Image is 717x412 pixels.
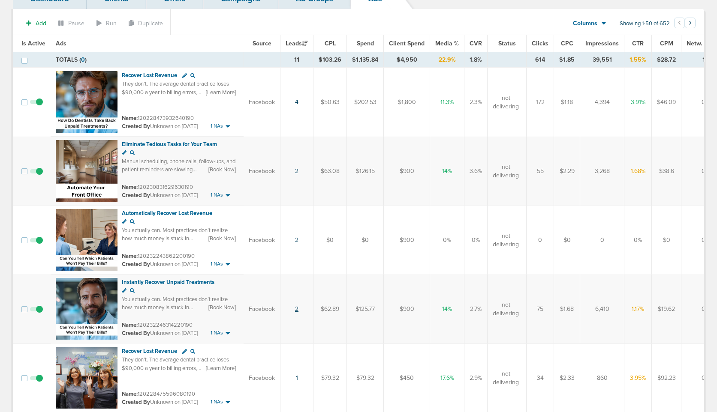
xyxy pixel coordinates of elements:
td: 0% [430,206,464,275]
td: 1.17% [624,275,652,343]
td: 3.91% [624,68,652,137]
span: Columns [573,19,597,28]
td: 0% [464,206,488,275]
span: Created By [122,261,150,268]
a: 2 [295,167,298,175]
td: $0 [652,206,681,275]
td: TOTALS ( ) [51,52,244,68]
span: not delivering [493,232,519,248]
small: Unknown on [DATE] [122,122,198,130]
span: Ads [56,40,66,47]
a: 1 [296,374,298,382]
td: $900 [384,206,430,275]
td: 22.9% [430,52,464,68]
td: $125.77 [347,275,384,343]
span: Eliminate Tedious Tasks for Your Team [122,141,217,148]
span: Created By [122,192,150,199]
span: Showing 1-50 of 652 [620,20,670,27]
span: Is Active [21,40,45,47]
a: 4 [295,99,298,106]
img: Ad image [56,71,117,133]
button: Go to next page [685,18,696,28]
td: 3,268 [580,137,624,206]
span: Automatically Recover Lost Revenue [122,210,212,217]
td: $63.08 [313,137,347,206]
td: 14% [430,275,464,343]
span: Source [253,40,271,47]
span: Name: [122,391,138,397]
td: 39,551 [580,52,624,68]
td: 1.68% [624,137,652,206]
td: $202.53 [347,68,384,137]
span: Recover Lost Revenue [122,72,177,79]
span: [Learn More] [206,89,236,96]
td: 3.6% [464,137,488,206]
span: CPC [561,40,573,47]
td: Facebook [244,275,280,343]
span: They don’t. The average dental practice loses $90,000 a year to billing errors, missed payments, ... [122,81,235,155]
td: 0 [527,206,554,275]
span: Created By [122,123,150,130]
span: 1 NAs [211,191,223,199]
span: [Book Now] [208,304,236,311]
td: $62.89 [313,275,347,343]
span: [Book Now] [208,235,236,242]
td: $0 [554,206,580,275]
td: $4,950 [384,52,430,68]
span: Name: [122,184,138,191]
span: Client Spend [389,40,425,47]
td: 2.7% [464,275,488,343]
td: $50.63 [313,68,347,137]
span: 1 NAs [211,260,223,268]
td: 0 [580,206,624,275]
span: not delivering [493,301,519,317]
td: 14% [430,137,464,206]
span: Leads [286,40,308,47]
td: 0% [624,206,652,275]
td: $2.29 [554,137,580,206]
td: $19.62 [652,275,681,343]
td: 11 [280,52,313,68]
span: 1 NAs [211,329,223,337]
small: Unknown on [DATE] [122,398,198,406]
img: Ad image [56,140,117,202]
span: 0 [81,56,85,63]
td: $1.85 [554,52,580,68]
td: 11.3% [430,68,464,137]
span: You actually can. Most practices don’t realize how much money is stuck in unpaid balances until i... [122,227,238,301]
td: $900 [384,275,430,343]
small: 120230831629630190 [122,184,193,191]
span: Recover Lost Revenue [122,348,177,355]
td: $1.68 [554,275,580,343]
td: 75 [527,275,554,343]
td: $46.09 [652,68,681,137]
small: 120232243862200190 [122,253,195,260]
td: $103.26 [313,52,347,68]
span: You actually can. Most practices don’t realize how much money is stuck in unpaid balances until i... [122,296,238,370]
td: $0 [347,206,384,275]
span: Created By [122,330,150,337]
span: Status [498,40,516,47]
span: Name: [122,322,138,328]
span: 1 NAs [211,122,223,130]
span: not delivering [493,94,519,110]
span: CTR [632,40,644,47]
td: Facebook [244,68,280,137]
small: Unknown on [DATE] [122,260,198,268]
td: $900 [384,137,430,206]
td: $28.72 [652,52,681,68]
span: Clicks [532,40,548,47]
span: not delivering [493,370,519,386]
span: CPM [660,40,673,47]
small: 120232246314220190 [122,322,193,328]
td: $38.6 [652,137,681,206]
small: 120228473932640190 [122,115,194,122]
span: CPL [325,40,336,47]
td: $126.15 [347,137,384,206]
td: 172 [527,68,554,137]
td: $1,135.84 [347,52,384,68]
span: CVR [470,40,482,47]
span: Impressions [585,40,619,47]
td: 2.3% [464,68,488,137]
td: 1.55% [624,52,652,68]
